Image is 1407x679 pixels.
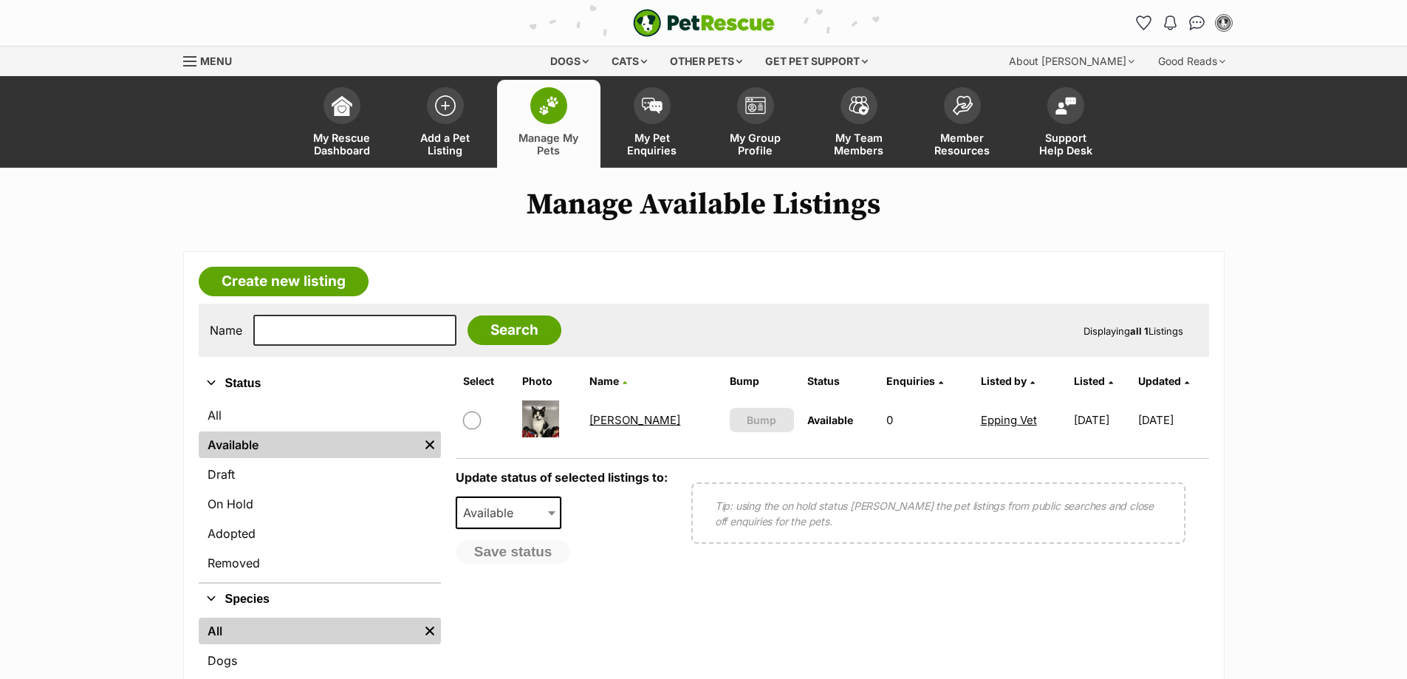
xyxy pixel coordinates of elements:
[516,369,582,393] th: Photo
[722,132,789,157] span: My Group Profile
[730,408,794,432] button: Bump
[747,412,776,428] span: Bump
[419,431,441,458] a: Remove filter
[1216,16,1231,30] img: Epping Vet profile pic
[290,80,394,168] a: My Rescue Dashboard
[1189,16,1205,30] img: chat-41dd97257d64d25036548639549fe6c8038ab92f7586957e7f3b1b290dea8141.svg
[886,375,943,387] a: Enquiries
[309,132,375,157] span: My Rescue Dashboard
[849,96,869,115] img: team-members-icon-5396bd8760b3fe7c0b43da4ab00e1e3bb1a5d9ba89233759b79545d2d3fc5d0d.svg
[1074,375,1113,387] a: Listed
[1212,11,1236,35] button: My account
[456,470,668,485] label: Update status of selected listings to:
[1014,80,1117,168] a: Support Help Desk
[540,47,599,76] div: Dogs
[999,47,1145,76] div: About [PERSON_NAME]
[412,132,479,157] span: Add a Pet Listing
[419,618,441,644] a: Remove filter
[807,80,911,168] a: My Team Members
[199,550,441,576] a: Removed
[200,55,232,67] span: Menu
[457,502,528,523] span: Available
[1148,47,1236,76] div: Good Reads
[886,375,935,387] span: translation missing: en.admin.listings.index.attributes.enquiries
[724,369,800,393] th: Bump
[1159,11,1182,35] button: Notifications
[704,80,807,168] a: My Group Profile
[1164,16,1176,30] img: notifications-46538b983faf8c2785f20acdc204bb7945ddae34d4c08c2a6579f10ce5e182be.svg
[199,374,441,393] button: Status
[468,315,561,345] input: Search
[199,491,441,517] a: On Hold
[633,9,775,37] img: logo-e224e6f780fb5917bec1dbf3a21bbac754714ae5b6737aabdf751b685950b380.svg
[538,96,559,115] img: manage-my-pets-icon-02211641906a0b7f246fdf0571729dbe1e7629f14944591b6c1af311fb30b64b.svg
[1132,11,1236,35] ul: Account quick links
[619,132,685,157] span: My Pet Enquiries
[642,98,663,114] img: pet-enquiries-icon-7e3ad2cf08bfb03b45e93fb7055b45f3efa6380592205ae92323e6603595dc1f.svg
[807,414,853,426] span: Available
[633,9,775,37] a: PetRescue
[952,95,973,115] img: member-resources-icon-8e73f808a243e03378d46382f2149f9095a855e16c252ad45f914b54edf8863c.svg
[981,375,1027,387] span: Listed by
[199,590,441,609] button: Species
[457,369,515,393] th: Select
[1084,325,1183,337] span: Displaying Listings
[199,461,441,488] a: Draft
[801,369,879,393] th: Status
[589,375,619,387] span: Name
[755,47,878,76] div: Get pet support
[183,47,242,73] a: Menu
[435,95,456,116] img: add-pet-listing-icon-0afa8454b4691262ce3f59096e99ab1cd57d4a30225e0717b998d2c9b9846f56.svg
[1138,375,1189,387] a: Updated
[210,324,242,337] label: Name
[589,413,680,427] a: [PERSON_NAME]
[456,540,571,564] button: Save status
[456,497,562,529] span: Available
[516,132,582,157] span: Manage My Pets
[981,413,1037,427] a: Epping Vet
[1185,11,1209,35] a: Conversations
[826,132,892,157] span: My Team Members
[199,399,441,582] div: Status
[589,375,627,387] a: Name
[715,498,1162,529] p: Tip: using the on hold status [PERSON_NAME] the pet listings from public searches and close off e...
[1055,97,1076,115] img: help-desk-icon-fdf02630f3aa405de69fd3d07c3f3aa587a6932b1a1747fa1d2bba05be0121f9.svg
[745,97,766,115] img: group-profile-icon-3fa3cf56718a62981997c0bc7e787c4b2cf8bcc04b72c1350f741eb67cf2f40e.svg
[1033,132,1099,157] span: Support Help Desk
[497,80,600,168] a: Manage My Pets
[199,618,419,644] a: All
[199,647,441,674] a: Dogs
[1138,375,1181,387] span: Updated
[660,47,753,76] div: Other pets
[880,395,973,446] td: 0
[199,520,441,547] a: Adopted
[601,47,657,76] div: Cats
[394,80,497,168] a: Add a Pet Listing
[911,80,1014,168] a: Member Resources
[199,431,419,458] a: Available
[332,95,352,116] img: dashboard-icon-eb2f2d2d3e046f16d808141f083e7271f6b2e854fb5c12c21221c1fb7104beca.svg
[1068,395,1137,446] td: [DATE]
[1132,11,1156,35] a: Favourites
[199,402,441,429] a: All
[1138,395,1207,446] td: [DATE]
[981,375,1035,387] a: Listed by
[1130,325,1148,337] strong: all 1
[199,267,369,296] a: Create new listing
[929,132,996,157] span: Member Resources
[1074,375,1105,387] span: Listed
[600,80,704,168] a: My Pet Enquiries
